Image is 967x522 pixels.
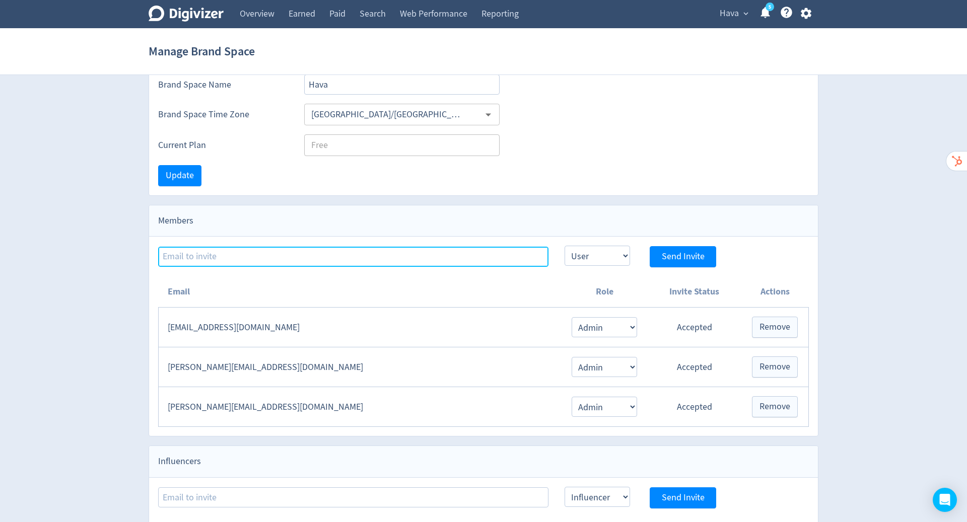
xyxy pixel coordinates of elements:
span: expand_more [741,9,750,18]
button: Update [158,165,201,186]
th: Invite Status [647,276,741,308]
th: Role [562,276,647,308]
span: Remove [759,402,790,411]
td: [PERSON_NAME][EMAIL_ADDRESS][DOMAIN_NAME] [159,347,562,387]
td: [EMAIL_ADDRESS][DOMAIN_NAME] [159,308,562,347]
label: Brand Space Time Zone [158,108,288,121]
button: Remove [752,317,798,338]
td: Accepted [647,347,741,387]
div: Open Intercom Messenger [933,488,957,512]
button: Send Invite [650,246,716,267]
h1: Manage Brand Space [149,35,255,67]
button: Open [480,107,496,122]
span: Remove [759,323,790,332]
span: Send Invite [662,252,705,261]
div: Members [149,205,818,237]
button: Send Invite [650,487,716,508]
span: Hava [720,6,739,22]
a: 5 [766,3,774,11]
button: Hava [716,6,751,22]
th: Email [159,276,562,308]
td: Accepted [647,308,741,347]
span: Remove [759,362,790,371]
th: Actions [741,276,808,308]
td: Accepted [647,387,741,427]
span: Update [166,171,194,180]
input: Select Timezone [307,107,467,122]
button: Remove [752,396,798,417]
input: Email to invite [158,487,548,507]
div: Influencers [149,446,818,477]
input: Email to invite [158,247,548,267]
td: [PERSON_NAME][EMAIL_ADDRESS][DOMAIN_NAME] [159,387,562,427]
input: Brand Space [304,74,500,95]
span: Send Invite [662,493,705,502]
button: Remove [752,356,798,378]
label: Brand Space Name [158,79,288,91]
text: 5 [769,4,771,11]
label: Current Plan [158,139,288,152]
